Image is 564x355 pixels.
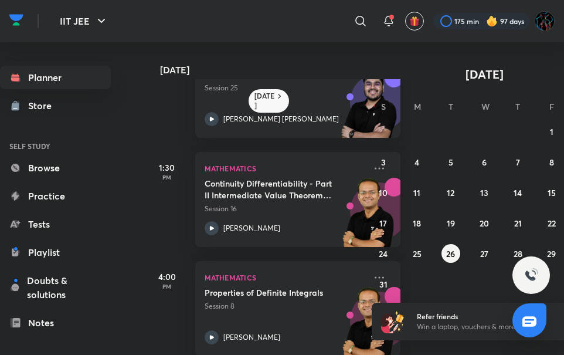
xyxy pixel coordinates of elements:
[547,248,556,259] abbr: August 29, 2025
[407,244,426,263] button: August 25, 2025
[550,126,553,137] abbr: August 1, 2025
[381,101,386,112] abbr: Sunday
[205,204,366,214] p: Session 16
[480,248,488,259] abbr: August 27, 2025
[405,12,424,31] button: avatar
[466,66,504,82] span: [DATE]
[407,183,426,202] button: August 11, 2025
[381,157,386,168] abbr: August 3, 2025
[374,214,393,232] button: August 17, 2025
[535,11,555,31] img: Umang Raj
[475,183,494,202] button: August 13, 2025
[144,271,191,283] h5: 4:00
[548,218,556,229] abbr: August 22, 2025
[542,122,561,141] button: August 1, 2025
[374,153,393,171] button: August 3, 2025
[223,223,280,234] p: [PERSON_NAME]
[480,187,488,198] abbr: August 13, 2025
[441,153,460,171] button: August 5, 2025
[379,187,388,198] abbr: August 10, 2025
[549,101,554,112] abbr: Friday
[480,218,489,229] abbr: August 20, 2025
[524,268,538,282] img: ttu
[336,69,400,150] img: unacademy
[205,178,351,201] h5: Continuity Differentiability - Part II Intermediate Value Theorem and Differentiability
[223,114,339,124] p: [PERSON_NAME] [PERSON_NAME]
[413,248,422,259] abbr: August 25, 2025
[441,244,460,263] button: August 26, 2025
[336,178,400,259] img: unacademy
[514,248,522,259] abbr: August 28, 2025
[549,157,554,168] abbr: August 8, 2025
[449,101,453,112] abbr: Tuesday
[515,101,520,112] abbr: Thursday
[407,153,426,171] button: August 4, 2025
[9,11,23,32] a: Company Logo
[508,153,527,171] button: August 7, 2025
[160,65,413,75] h4: [DATE]
[223,332,280,343] p: [PERSON_NAME]
[446,248,455,259] abbr: August 26, 2025
[449,157,453,168] abbr: August 5, 2025
[481,101,490,112] abbr: Wednesday
[542,153,561,171] button: August 8, 2025
[441,214,460,232] button: August 19, 2025
[486,15,498,27] img: streak
[374,244,393,263] button: August 24, 2025
[379,248,388,259] abbr: August 24, 2025
[379,218,387,229] abbr: August 17, 2025
[542,183,561,202] button: August 15, 2025
[417,311,561,322] h6: Refer friends
[254,92,275,110] h6: [DATE]
[514,187,522,198] abbr: August 14, 2025
[514,218,522,229] abbr: August 21, 2025
[374,183,393,202] button: August 10, 2025
[447,218,455,229] abbr: August 19, 2025
[441,183,460,202] button: August 12, 2025
[53,9,115,33] button: IIT JEE
[379,279,388,290] abbr: August 31, 2025
[9,11,23,29] img: Company Logo
[28,99,59,113] div: Store
[144,174,191,181] p: PM
[542,244,561,263] button: August 29, 2025
[447,187,454,198] abbr: August 12, 2025
[542,214,561,232] button: August 22, 2025
[381,310,405,333] img: referral
[548,187,556,198] abbr: August 15, 2025
[516,157,520,168] abbr: August 7, 2025
[205,83,366,93] p: Session 25
[508,214,527,232] button: August 21, 2025
[482,157,487,168] abbr: August 6, 2025
[475,214,494,232] button: August 20, 2025
[205,161,366,175] p: Mathematics
[475,153,494,171] button: August 6, 2025
[407,214,426,232] button: August 18, 2025
[205,271,366,285] p: Mathematics
[205,287,351,299] h5: Properties of Definite Integrals
[414,157,419,168] abbr: August 4, 2025
[414,101,421,112] abbr: Monday
[475,244,494,263] button: August 27, 2025
[508,183,527,202] button: August 14, 2025
[413,187,420,198] abbr: August 11, 2025
[417,322,561,332] p: Win a laptop, vouchers & more
[508,244,527,263] button: August 28, 2025
[205,301,366,312] p: Session 8
[413,218,421,229] abbr: August 18, 2025
[409,16,420,26] img: avatar
[144,161,191,174] h5: 1:30
[144,283,191,290] p: PM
